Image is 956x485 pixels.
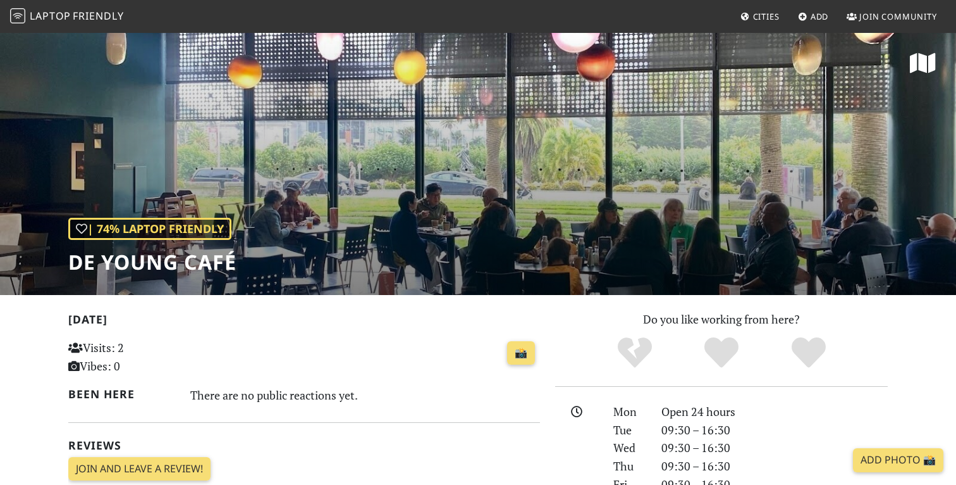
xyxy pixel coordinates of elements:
[654,439,895,457] div: 09:30 – 16:30
[591,336,678,370] div: No
[793,5,834,28] a: Add
[753,11,780,22] span: Cities
[10,8,25,23] img: LaptopFriendly
[859,11,937,22] span: Join Community
[10,6,124,28] a: LaptopFriendly LaptopFriendly
[678,336,765,370] div: Yes
[606,403,654,421] div: Mon
[606,421,654,439] div: Tue
[811,11,829,22] span: Add
[606,457,654,476] div: Thu
[765,336,852,370] div: Definitely!
[555,310,888,329] p: Do you like working from here?
[68,218,231,240] div: | 74% Laptop Friendly
[842,5,942,28] a: Join Community
[73,9,123,23] span: Friendly
[30,9,71,23] span: Laptop
[68,439,540,452] h2: Reviews
[68,250,236,274] h1: de Young Café
[68,387,175,401] h2: Been here
[654,457,895,476] div: 09:30 – 16:30
[735,5,785,28] a: Cities
[68,313,540,331] h2: [DATE]
[853,448,943,472] a: Add Photo 📸
[68,457,211,481] a: Join and leave a review!
[507,341,535,365] a: 📸
[654,403,895,421] div: Open 24 hours
[190,385,541,405] div: There are no public reactions yet.
[654,421,895,439] div: 09:30 – 16:30
[606,439,654,457] div: Wed
[68,339,216,375] p: Visits: 2 Vibes: 0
